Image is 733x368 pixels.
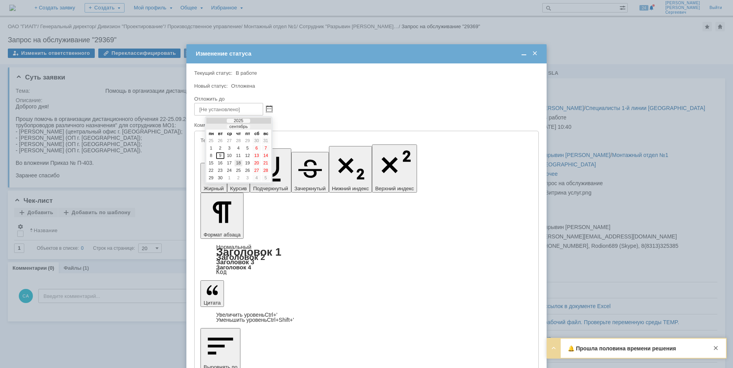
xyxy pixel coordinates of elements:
[194,103,263,115] input: [Не установлено]
[244,160,251,166] div: 19
[226,137,233,144] div: 27
[226,167,233,174] div: 24
[235,160,242,166] div: 18
[568,345,676,359] strong: 🔔 Прошла половина времени решения заявки
[216,253,265,262] a: Заголовок 2
[262,175,270,181] div: 5
[531,50,539,57] span: Закрыть
[294,186,326,191] span: Зачеркнутый
[329,146,372,193] button: Нижний индекс
[226,152,233,159] div: 10
[244,175,251,181] div: 3
[216,132,224,137] td: вт
[216,264,251,271] a: Заголовок 4
[235,145,242,152] div: 4
[332,186,369,191] span: Нижний индекс
[204,186,224,191] span: Жирный
[230,186,247,191] span: Курсив
[200,244,533,275] div: Формат абзаца
[194,96,537,101] div: Отложить до
[216,137,224,144] div: 26
[226,175,233,181] div: 1
[253,160,260,166] div: 20
[549,343,558,353] div: Развернуть
[194,83,228,89] label: Новый статус:
[244,152,251,159] div: 12
[253,145,260,152] div: 6
[235,175,242,181] div: 2
[262,152,270,159] div: 14
[231,83,255,89] span: Отложена
[207,175,215,181] div: 29
[216,152,224,159] div: 9
[244,132,252,137] td: пт
[204,232,240,238] span: Формат абзаца
[204,300,221,306] span: Цитата
[244,137,251,144] div: 29
[216,269,227,276] a: Код
[244,145,251,152] div: 5
[226,132,234,137] td: ср
[207,137,215,144] div: 25
[235,167,242,174] div: 25
[216,244,251,250] a: Нормальный
[216,312,278,318] a: Increase
[265,312,278,318] span: Ctrl+'
[711,343,720,353] div: Закрыть
[236,70,257,76] span: В работе
[216,145,224,152] div: 2
[207,160,215,166] div: 15
[253,167,260,174] div: 27
[267,317,294,323] span: Ctrl+Shift+'
[207,167,215,174] div: 22
[216,317,294,323] a: Decrease
[235,137,242,144] div: 28
[216,167,224,174] div: 23
[207,152,215,159] div: 8
[194,70,232,76] label: Текущий статус:
[200,312,533,323] div: Цитата
[207,132,215,137] td: пн
[226,145,233,152] div: 3
[262,132,270,137] td: вс
[235,152,242,159] div: 11
[262,145,270,152] div: 7
[244,167,251,174] div: 26
[194,122,537,129] div: Комментарий
[216,258,254,265] a: Заголовок 3
[227,124,250,129] div: сентябрь
[200,138,531,143] div: Текст
[200,280,224,307] button: Цитата
[375,186,414,191] span: Верхний индекс
[253,175,260,181] div: 4
[262,137,270,144] div: 31
[226,160,233,166] div: 17
[291,152,329,193] button: Зачеркнутый
[253,186,288,191] span: Подчеркнутый
[235,132,243,137] td: чт
[520,50,528,57] span: Свернуть (Ctrl + M)
[200,193,244,239] button: Формат абзаца
[372,144,417,193] button: Верхний индекс
[253,152,260,159] div: 13
[216,175,224,181] div: 30
[262,160,270,166] div: 21
[253,132,261,137] td: сб
[207,145,215,152] div: 1
[262,167,270,174] div: 28
[216,160,224,166] div: 16
[196,50,539,57] div: Изменение статуса
[200,163,227,193] button: Жирный
[253,137,260,144] div: 30
[227,119,250,123] div: 2025
[216,246,282,258] a: Заголовок 1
